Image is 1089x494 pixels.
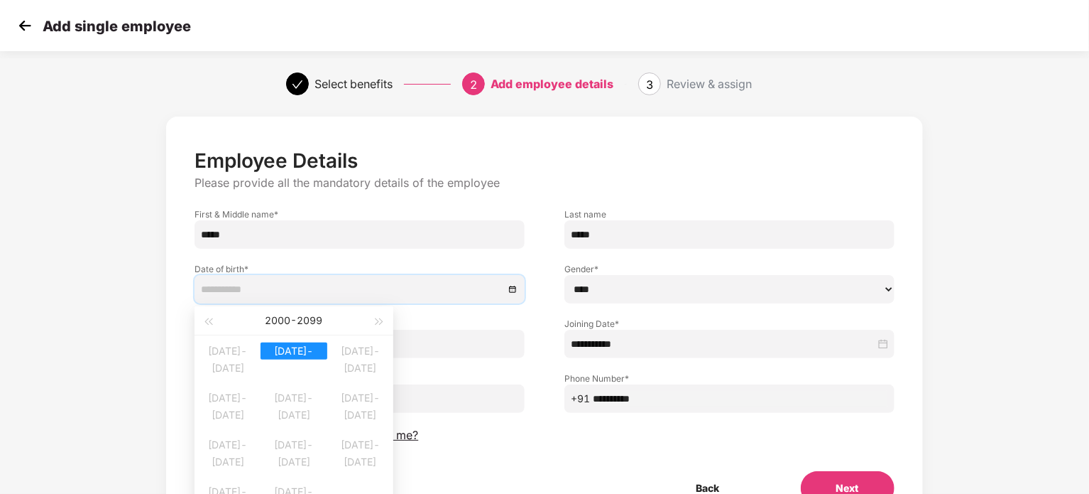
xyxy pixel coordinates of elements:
div: Select benefits [314,73,393,95]
div: Review & assign [667,73,752,95]
label: Joining Date [564,318,894,330]
div: [DATE]-[DATE] [195,343,261,360]
span: +91 [571,391,590,407]
label: First & Middle name [195,208,525,220]
div: [DATE]-[DATE] [261,343,327,360]
div: Add employee details [491,73,613,95]
p: Employee Details [195,149,894,173]
img: svg+xml;base64,PHN2ZyB4bWxucz0iaHR0cDovL3d3dy53My5vcmcvMjAwMC9zdmciIHdpZHRoPSIzMCIgaGVpZ2h0PSIzMC... [14,15,35,36]
p: Add single employee [43,18,191,35]
label: Gender [564,263,894,275]
label: Last name [564,208,894,220]
label: Phone Number [564,372,894,385]
span: 2 [470,77,477,92]
p: Please provide all the mandatory details of the employee [195,176,894,190]
span: 3 [646,77,653,92]
span: check [292,79,303,90]
div: 2000 - 2099 [216,306,371,335]
label: Date of birth [195,263,525,275]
